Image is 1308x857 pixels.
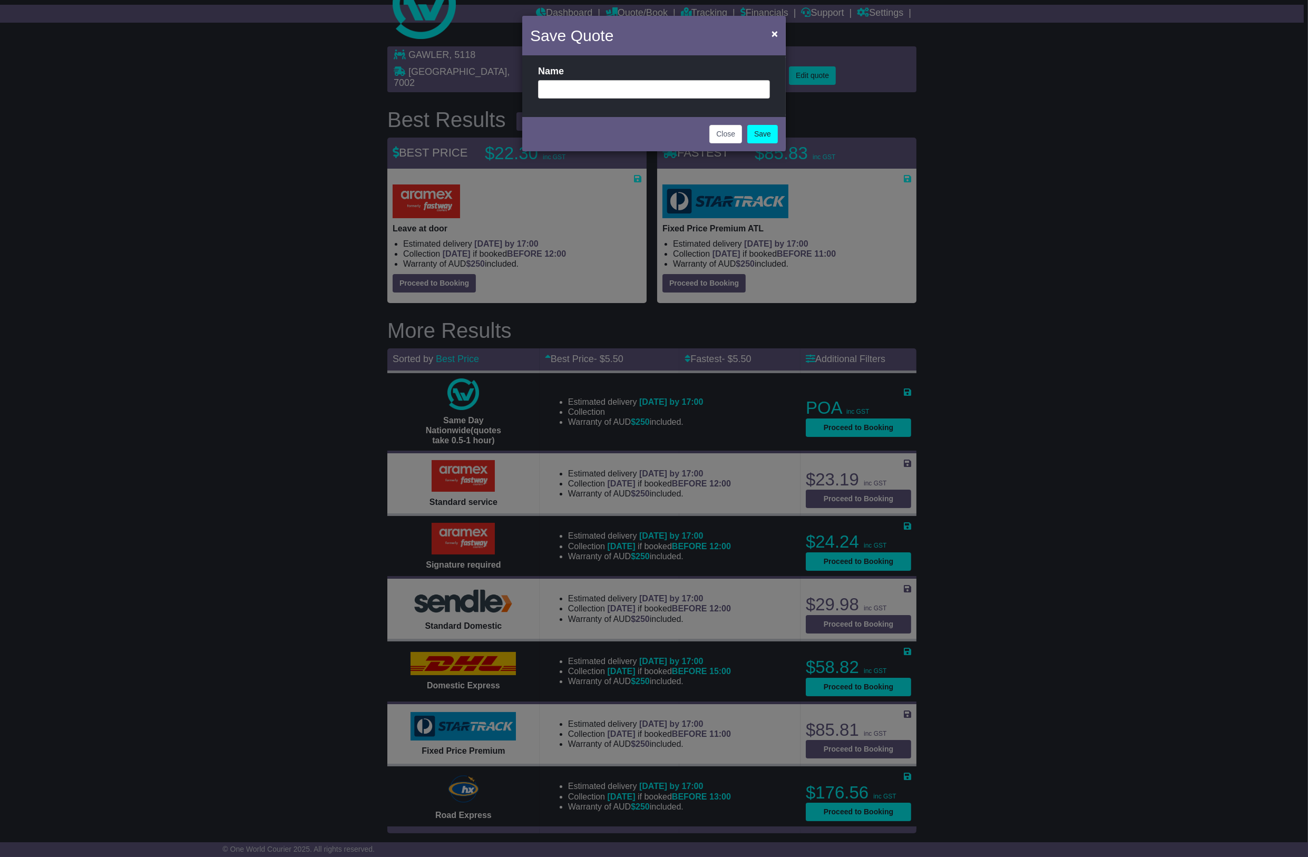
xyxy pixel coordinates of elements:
label: Name [538,66,564,77]
button: Close [766,23,783,44]
span: × [772,27,778,40]
button: Close [709,125,742,143]
a: Save [747,125,778,143]
h4: Save Quote [530,24,613,47]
